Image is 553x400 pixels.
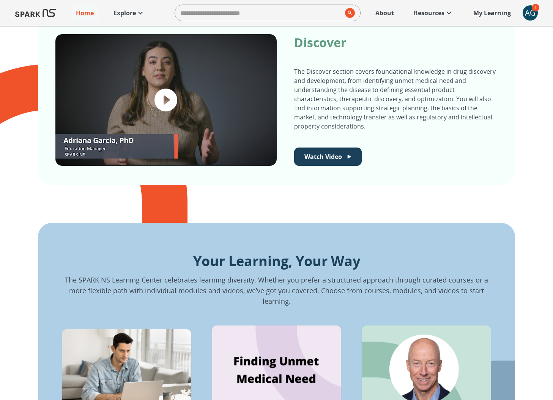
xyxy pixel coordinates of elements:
p: Watch Video [304,152,342,161]
button: search [342,5,355,21]
p: Home [76,8,94,17]
a: Home [72,5,98,21]
p: Your Learning, Your Way [62,251,491,271]
p: Resources [414,8,444,17]
button: Watch Welcome Video [294,148,362,166]
button: play video [149,83,183,117]
a: Explore [110,5,149,21]
a: Resources [410,5,457,21]
p: The Discover section covers foundational knowledge in drug discovery and development, from identi... [294,67,498,131]
p: Discover [294,34,498,51]
div: Logo of SPARK NS, featuring the words "Discover: Drug Discovery and Early Planning" [55,34,277,166]
p: Explore [113,8,136,17]
button: account of current user [523,5,538,21]
a: About [372,5,398,21]
p: My Learning [473,8,511,17]
p: About [375,8,394,17]
div: AG [523,5,538,21]
img: Logo of SPARK at Stanford [15,4,56,22]
span: 1 [532,4,539,11]
p: The SPARK NS Learning Center celebrates learning diversity. Whether you prefer a structured appro... [62,275,491,306]
a: My Learning [469,5,515,21]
